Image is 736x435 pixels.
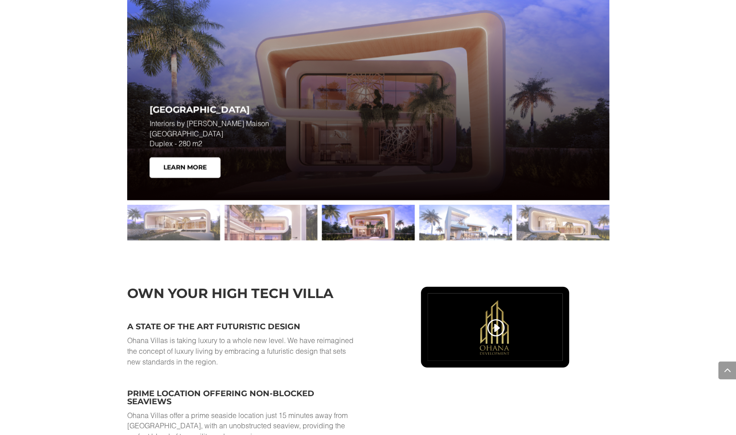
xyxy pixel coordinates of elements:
p: Interiors by [PERSON_NAME] Maison [150,119,369,149]
h3: own your high tech villa [127,287,355,305]
span: Prime location offering non-blocked seaviews [127,389,314,406]
span: [GEOGRAPHIC_DATA] [150,129,223,138]
span: A state of the art futuristic design [127,322,300,331]
p: Ohana Villas is taking luxury to a whole new level. We have reimagined the concept of luxury livi... [127,335,355,367]
span: Duplex - 280 m2 [150,139,202,148]
h3: [GEOGRAPHIC_DATA] [150,105,369,119]
a: Learn More [150,157,220,178]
